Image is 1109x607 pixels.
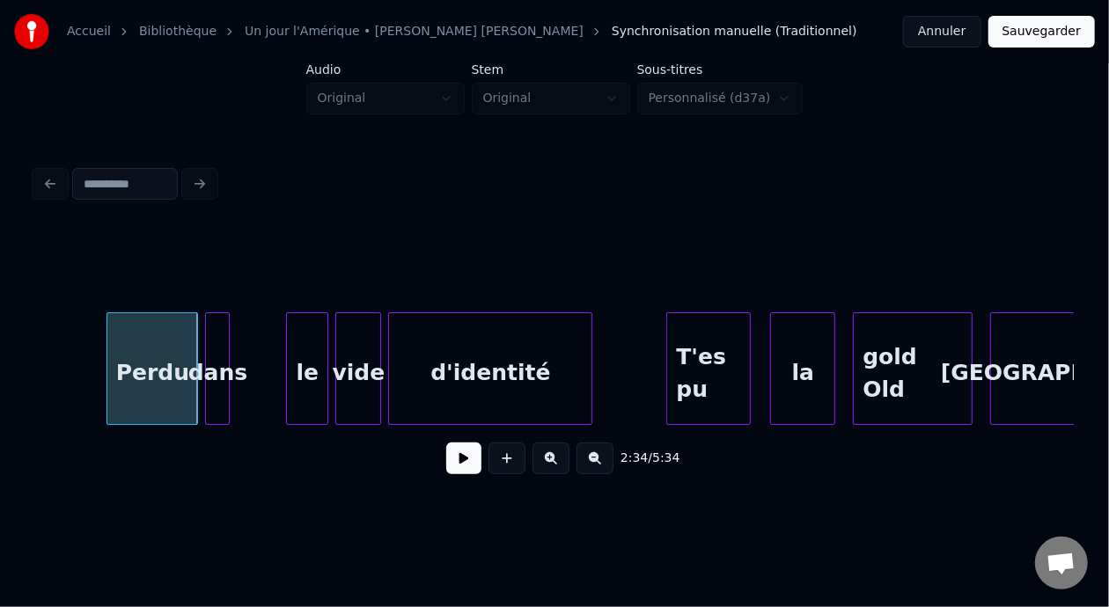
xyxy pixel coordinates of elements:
[621,450,663,467] div: /
[14,14,49,49] img: youka
[1035,537,1088,589] div: Ouvrir le chat
[652,450,679,467] span: 5:34
[245,23,584,40] a: Un jour l'Amérique • [PERSON_NAME] [PERSON_NAME]
[67,23,111,40] a: Accueil
[472,63,630,76] label: Stem
[621,450,648,467] span: 2:34
[637,63,804,76] label: Sous-titres
[67,23,857,40] nav: breadcrumb
[988,16,1095,48] button: Sauvegarder
[139,23,217,40] a: Bibliothèque
[612,23,857,40] span: Synchronisation manuelle (Traditionnel)
[306,63,465,76] label: Audio
[903,16,980,48] button: Annuler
